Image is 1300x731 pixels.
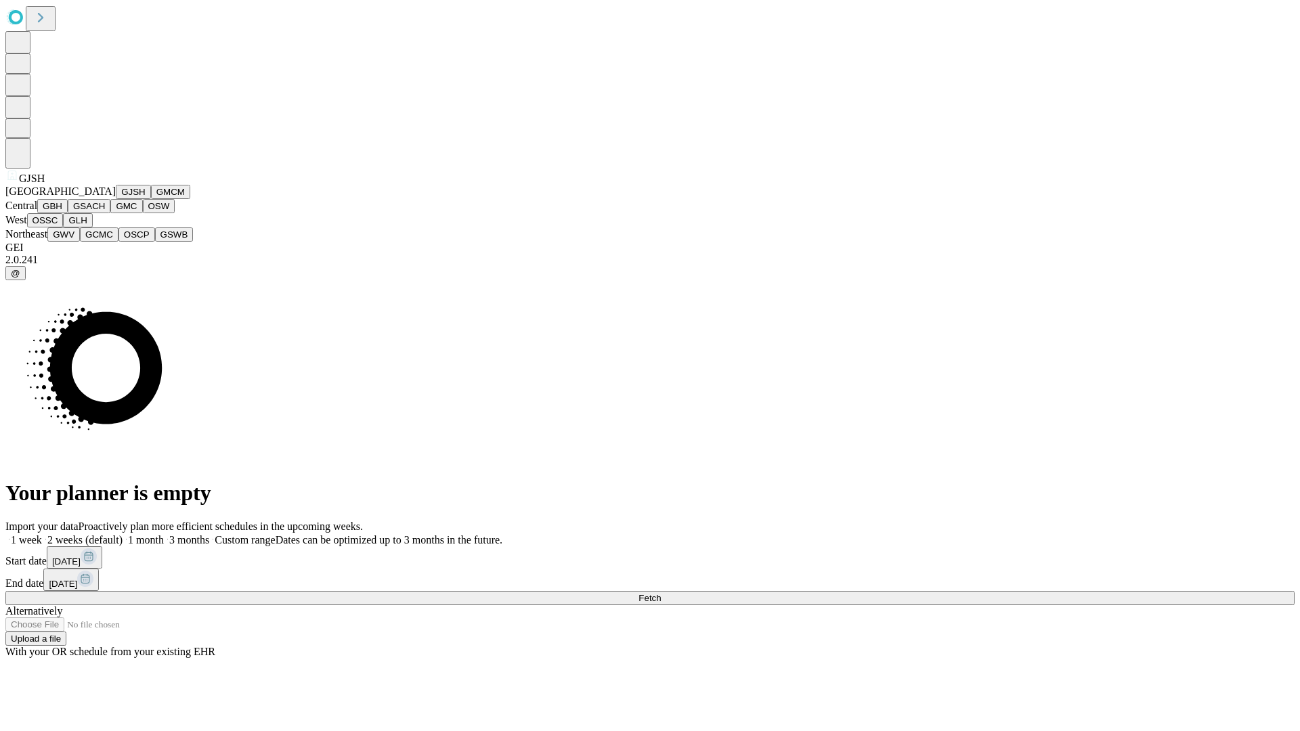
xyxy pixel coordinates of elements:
[110,199,142,213] button: GMC
[49,579,77,589] span: [DATE]
[43,569,99,591] button: [DATE]
[155,227,194,242] button: GSWB
[5,185,116,197] span: [GEOGRAPHIC_DATA]
[47,227,80,242] button: GWV
[128,534,164,546] span: 1 month
[5,591,1295,605] button: Fetch
[11,268,20,278] span: @
[47,534,123,546] span: 2 weeks (default)
[5,632,66,646] button: Upload a file
[143,199,175,213] button: OSW
[11,534,42,546] span: 1 week
[79,520,363,532] span: Proactively plan more efficient schedules in the upcoming weeks.
[37,199,68,213] button: GBH
[5,605,62,617] span: Alternatively
[151,185,190,199] button: GMCM
[5,646,215,657] span: With your OR schedule from your existing EHR
[118,227,155,242] button: OSCP
[169,534,209,546] span: 3 months
[63,213,92,227] button: GLH
[638,593,661,603] span: Fetch
[5,546,1295,569] div: Start date
[47,546,102,569] button: [DATE]
[52,556,81,567] span: [DATE]
[5,200,37,211] span: Central
[116,185,151,199] button: GJSH
[68,199,110,213] button: GSACH
[5,569,1295,591] div: End date
[5,266,26,280] button: @
[5,228,47,240] span: Northeast
[5,254,1295,266] div: 2.0.241
[5,520,79,532] span: Import your data
[215,534,275,546] span: Custom range
[5,214,27,225] span: West
[5,481,1295,506] h1: Your planner is empty
[27,213,64,227] button: OSSC
[276,534,502,546] span: Dates can be optimized up to 3 months in the future.
[19,173,45,184] span: GJSH
[80,227,118,242] button: GCMC
[5,242,1295,254] div: GEI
